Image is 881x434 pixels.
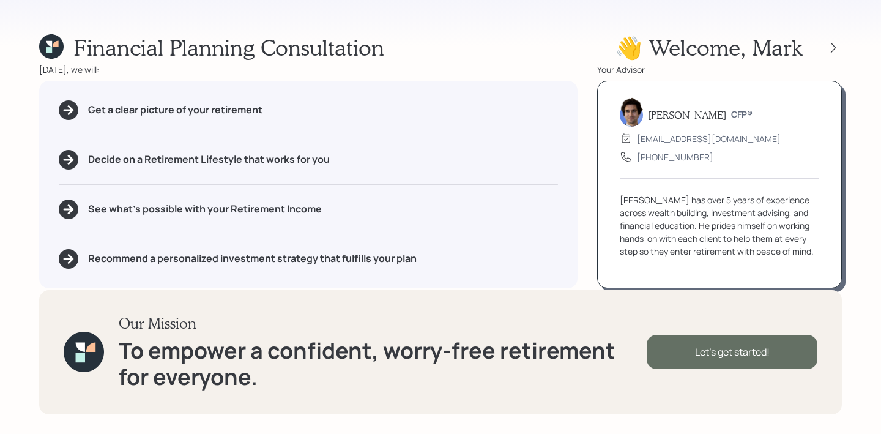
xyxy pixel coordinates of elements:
[647,335,817,369] div: Let's get started!
[119,315,647,332] h3: Our Mission
[731,110,753,120] h6: CFP®
[73,34,384,61] h1: Financial Planning Consultation
[119,337,647,390] h1: To empower a confident, worry-free retirement for everyone.
[615,34,803,61] h1: 👋 Welcome , Mark
[637,151,713,163] div: [PHONE_NUMBER]
[620,193,819,258] div: [PERSON_NAME] has over 5 years of experience across wealth building, investment advising, and fin...
[620,97,643,127] img: harrison-schaefer-headshot-2.png
[88,253,417,264] h5: Recommend a personalized investment strategy that fulfills your plan
[648,109,726,121] h5: [PERSON_NAME]
[88,104,262,116] h5: Get a clear picture of your retirement
[597,63,842,76] div: Your Advisor
[637,132,781,145] div: [EMAIL_ADDRESS][DOMAIN_NAME]
[39,63,578,76] div: [DATE], we will:
[88,203,322,215] h5: See what's possible with your Retirement Income
[88,154,330,165] h5: Decide on a Retirement Lifestyle that works for you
